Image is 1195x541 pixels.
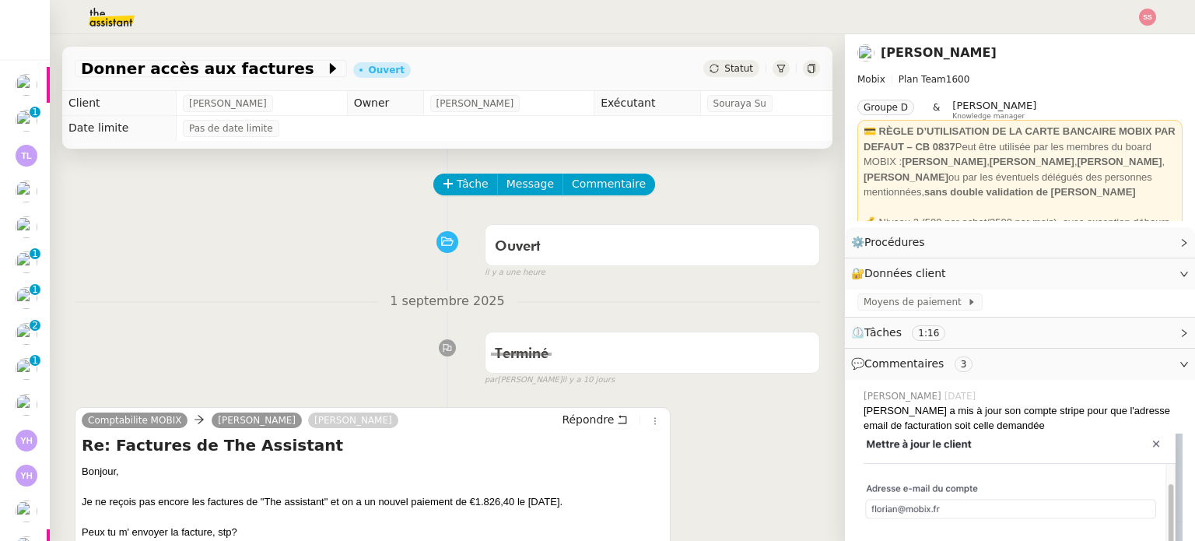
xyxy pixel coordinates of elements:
[864,357,944,370] span: Commentaires
[16,501,37,522] img: users%2FW4OQjB9BRtYK2an7yusO0WsYLsD3%2Favatar%2F28027066-518b-424c-8476-65f2e549ac29
[32,248,38,262] p: 1
[32,320,38,334] p: 2
[347,91,423,116] td: Owner
[369,65,405,75] div: Ouvert
[16,430,37,451] img: svg
[82,413,187,427] a: Comptabilite MOBIX
[594,91,700,116] td: Exécutant
[485,266,545,279] span: il y a une heure
[946,74,970,85] span: 1600
[189,96,267,111] span: [PERSON_NAME]
[16,145,37,167] img: svg
[912,325,945,341] nz-tag: 1:16
[955,357,973,372] nz-tag: 3
[864,389,944,403] span: [PERSON_NAME]
[845,318,1195,348] div: ⏲️Tâches 1:16
[30,355,40,366] nz-badge-sup: 1
[32,107,38,121] p: 1
[562,374,615,387] span: il y a 10 jours
[16,181,37,202] img: users%2FW4OQjB9BRtYK2an7yusO0WsYLsD3%2Favatar%2F28027066-518b-424c-8476-65f2e549ac29
[851,234,932,251] span: ⚙️
[881,45,997,60] a: [PERSON_NAME]
[82,494,664,510] div: Je ne reçois pas encore les factures de "The assistant" et on a un nouvel paiement de €1.826,40 l...
[82,434,664,456] h4: Re: Factures de The Assistant
[16,110,37,132] img: users%2FSoHiyPZ6lTh48rkksBJmVXB4Fxh1%2Favatar%2F784cdfc3-6442-45b8-8ed3-42f1cc9271a4
[864,326,902,339] span: Tâches
[82,525,664,540] div: Peux tu m' envoyer la facture, stp?
[864,236,925,248] span: Procédures
[1139,9,1156,26] img: svg
[30,284,40,295] nz-badge-sup: 1
[864,125,1176,153] strong: 💳 RÈGLE D’UTILISATION DE LA CARTE BANCAIRE MOBIX PAR DEFAUT – CB 0837
[81,61,325,76] span: Donner accès aux factures
[864,403,1183,434] div: [PERSON_NAME] a mis à jour son compte stripe pour que l'adresse email de facturation soit celle d...
[899,74,946,85] span: Plan Team
[933,100,940,120] span: &
[845,258,1195,289] div: 🔐Données client
[864,267,946,279] span: Données client
[562,174,655,195] button: Commentaire
[16,394,37,416] img: users%2FC9SBsJ0duuaSgpQFj5LgoEX8n0o2%2Favatar%2Fec9d51b8-9413-4189-adfb-7be4d8c96a3c
[495,347,548,361] span: Terminé
[377,291,517,312] span: 1 septembre 2025
[1078,156,1162,167] strong: [PERSON_NAME]
[902,156,986,167] strong: [PERSON_NAME]
[864,294,967,310] span: Moyens de paiement
[990,156,1074,167] strong: [PERSON_NAME]
[724,63,753,74] span: Statut
[556,411,633,428] button: Répondre
[62,116,176,141] td: Date limite
[485,374,498,387] span: par
[485,374,615,387] small: [PERSON_NAME]
[212,413,302,427] a: [PERSON_NAME]
[189,121,273,136] span: Pas de date limite
[30,107,40,118] nz-badge-sup: 1
[845,227,1195,258] div: ⚙️Procédures
[16,251,37,273] img: users%2FC9SBsJ0duuaSgpQFj5LgoEX8n0o2%2Favatar%2Fec9d51b8-9413-4189-adfb-7be4d8c96a3c
[572,175,646,193] span: Commentaire
[864,215,1176,276] div: 💰 Niveau 2 (500 par achat/3500 par mois), avec exception débours sur prélèvement SEPA
[32,284,38,298] p: 1
[16,465,37,487] img: svg
[436,96,514,111] span: [PERSON_NAME]
[857,44,874,61] img: users%2FW4OQjB9BRtYK2an7yusO0WsYLsD3%2Favatar%2F28027066-518b-424c-8476-65f2e549ac29
[864,171,948,183] strong: [PERSON_NAME]
[16,287,37,309] img: users%2FC9SBsJ0duuaSgpQFj5LgoEX8n0o2%2Favatar%2Fec9d51b8-9413-4189-adfb-7be4d8c96a3c
[944,389,979,403] span: [DATE]
[495,240,541,254] span: Ouvert
[952,112,1025,121] span: Knowledge manager
[433,174,498,195] button: Tâche
[30,248,40,259] nz-badge-sup: 1
[851,265,952,283] span: 🔐
[62,91,176,116] td: Client
[713,96,766,111] span: Souraya Su
[30,320,40,331] nz-badge-sup: 2
[308,413,398,427] a: [PERSON_NAME]
[506,175,554,193] span: Message
[864,124,1176,200] div: Peut être utilisée par les membres du board MOBIX : , , , ou par les éventuels délégués des perso...
[16,323,37,345] img: users%2FCk7ZD5ubFNWivK6gJdIkoi2SB5d2%2Favatar%2F3f84dbb7-4157-4842-a987-fca65a8b7a9a
[32,355,38,369] p: 1
[845,349,1195,379] div: 💬Commentaires 3
[952,100,1036,120] app-user-label: Knowledge manager
[16,358,37,380] img: users%2FW4OQjB9BRtYK2an7yusO0WsYLsD3%2Favatar%2F28027066-518b-424c-8476-65f2e549ac29
[16,216,37,238] img: users%2FC9SBsJ0duuaSgpQFj5LgoEX8n0o2%2Favatar%2Fec9d51b8-9413-4189-adfb-7be4d8c96a3c
[497,174,563,195] button: Message
[851,357,979,370] span: 💬
[857,74,885,85] span: Mobix
[82,464,664,480] div: Bonjour,
[952,100,1036,111] span: [PERSON_NAME]
[857,100,914,115] nz-tag: Groupe D
[924,186,1136,198] strong: sans double validation de [PERSON_NAME]
[457,175,489,193] span: Tâche
[851,326,958,339] span: ⏲️
[562,412,614,427] span: Répondre
[16,74,37,96] img: users%2FAXgjBsdPtrYuxuZvIJjRexEdqnq2%2Favatar%2F1599931753966.jpeg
